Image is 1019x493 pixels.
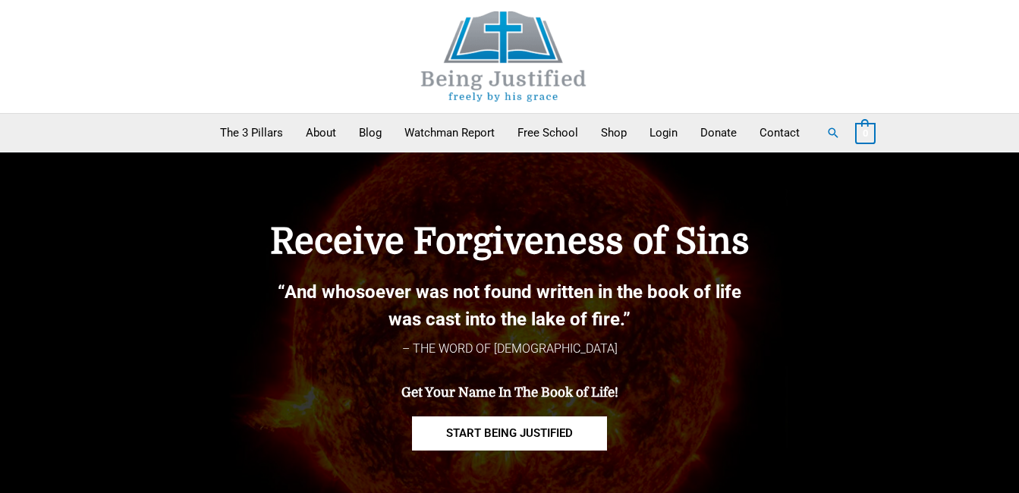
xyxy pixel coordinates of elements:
[278,281,741,330] b: “And whosoever was not found written in the book of life was cast into the lake of fire.”
[393,114,506,152] a: Watchman Report
[348,114,393,152] a: Blog
[294,114,348,152] a: About
[863,127,868,139] span: 0
[209,114,294,152] a: The 3 Pillars
[402,341,618,356] span: – THE WORD OF [DEMOGRAPHIC_DATA]
[412,416,607,451] a: START BEING JUSTIFIED
[855,126,876,140] a: View Shopping Cart, empty
[590,114,638,152] a: Shop
[638,114,689,152] a: Login
[191,221,829,263] h4: Receive Forgiveness of Sins
[209,114,811,152] nav: Primary Site Navigation
[390,11,618,102] img: Being Justified
[748,114,811,152] a: Contact
[446,428,573,439] span: START BEING JUSTIFIED
[506,114,590,152] a: Free School
[826,126,840,140] a: Search button
[191,385,829,400] h4: Get Your Name In The Book of Life!
[689,114,748,152] a: Donate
